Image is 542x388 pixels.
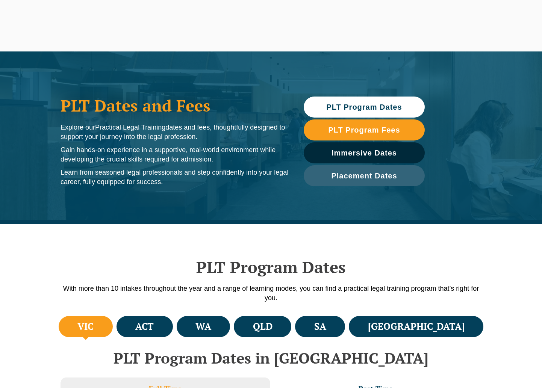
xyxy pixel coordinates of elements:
[57,350,485,366] h2: PLT Program Dates in [GEOGRAPHIC_DATA]
[304,142,425,163] a: Immersive Dates
[61,96,289,115] h1: PLT Dates and Fees
[61,168,289,187] p: Learn from seasoned legal professionals and step confidently into your legal career, fully equipp...
[326,103,402,111] span: PLT Program Dates
[135,320,154,333] h4: ACT
[61,145,289,164] p: Gain hands-on experience in a supportive, real-world environment while developing the crucial ski...
[328,126,400,134] span: PLT Program Fees
[304,165,425,186] a: Placement Dates
[253,320,273,333] h4: QLD
[304,119,425,140] a: PLT Program Fees
[95,124,165,131] span: Practical Legal Training
[77,320,94,333] h4: VIC
[332,149,397,157] span: Immersive Dates
[314,320,326,333] h4: SA
[57,284,485,303] p: With more than 10 intakes throughout the year and a range of learning modes, you can find a pract...
[61,123,289,142] p: Explore our dates and fees, thoughtfully designed to support your journey into the legal profession.
[368,320,465,333] h4: [GEOGRAPHIC_DATA]
[304,97,425,118] a: PLT Program Dates
[57,258,485,276] h2: PLT Program Dates
[195,320,211,333] h4: WA
[331,172,397,180] span: Placement Dates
